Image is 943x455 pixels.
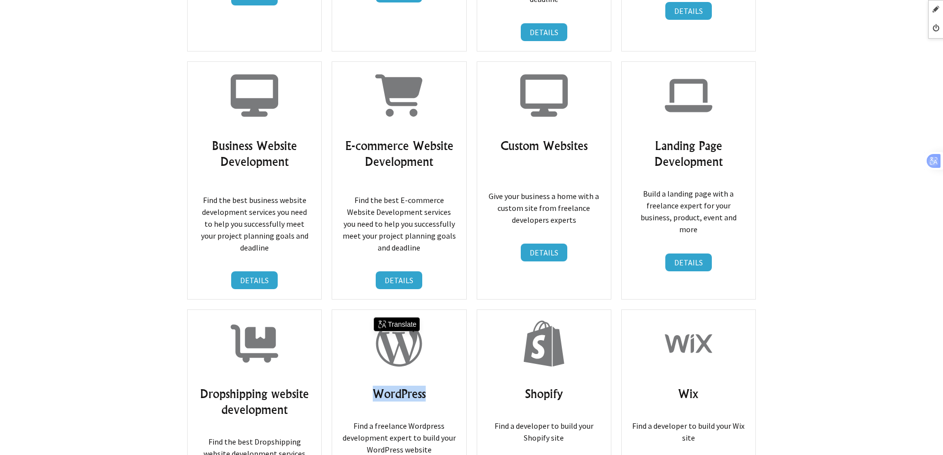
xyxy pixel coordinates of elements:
h3: Shopify [487,386,601,402]
p: Find the best business website development services you need to help you successfully meet your p... [198,194,311,265]
h3: Business Website Development [198,138,311,169]
a: DETAILS [231,271,278,289]
p: Find a developer to build your Wix site [632,408,745,444]
h3: Dropshipping website development [198,386,311,417]
p: Find a developer to build your Shopify site [487,408,601,444]
p: Build a landing page with a freelance expert for your business, product, event and more [632,176,745,247]
a: DETAILS [521,244,567,261]
h3: WordPress [342,386,456,402]
a: DETAILS [376,271,422,289]
p: Find the best E-commerce Website Development services you need to help you successfully meet your... [342,194,456,265]
a: DETAILS [665,2,712,20]
a: DETAILS [665,253,712,271]
h3: Custom Websites [487,138,601,153]
h3: E-commerce Website Development [342,138,456,169]
h3: Wix [632,386,745,402]
a: DETAILS [521,23,567,41]
h3: Landing Page Development [632,138,745,169]
p: Give your business a home with a custom site from freelance developers experts [487,190,601,238]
